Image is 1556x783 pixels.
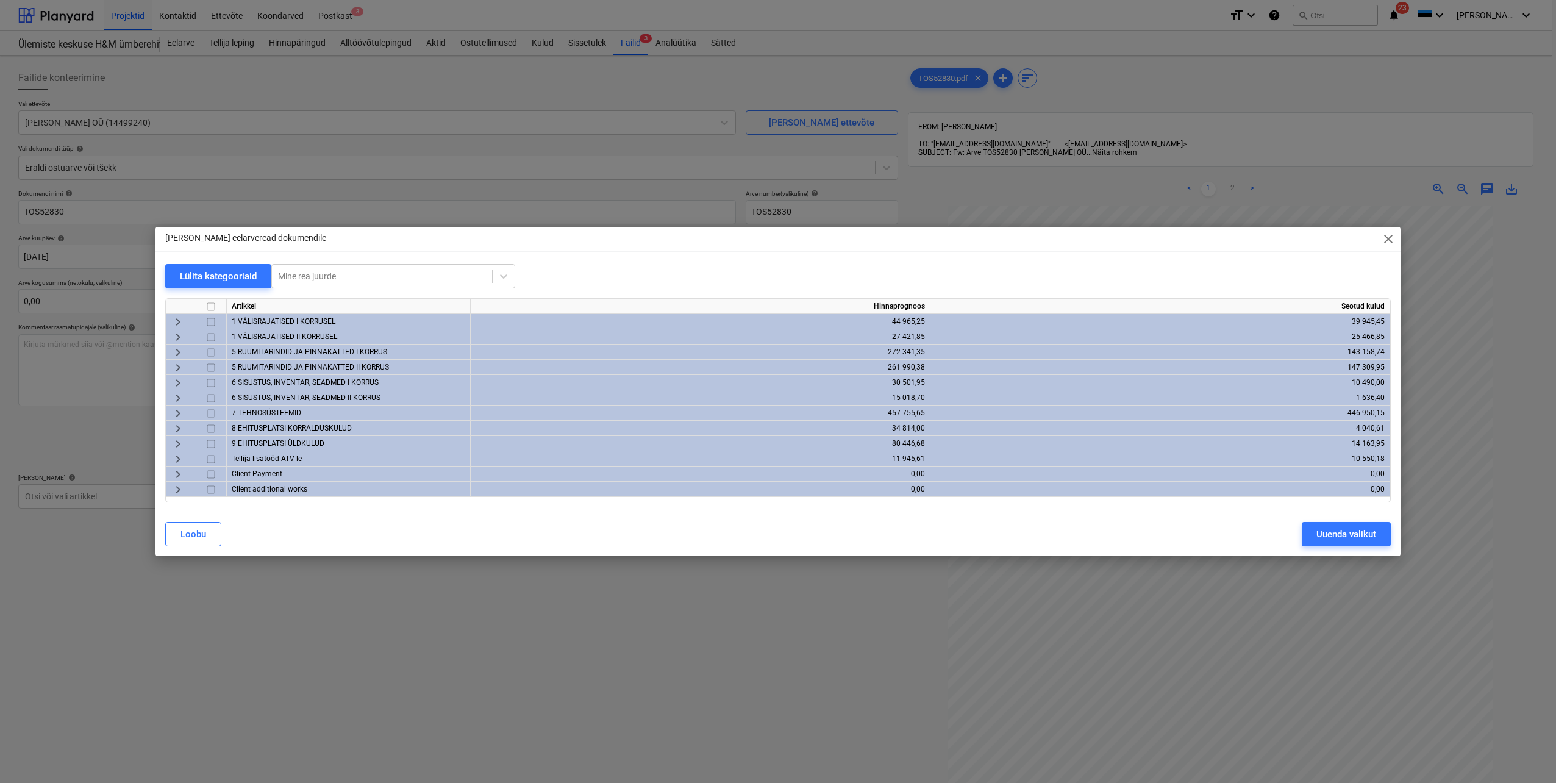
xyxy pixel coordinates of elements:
[935,421,1385,436] div: 4 040,61
[935,406,1385,421] div: 446 950,15
[171,360,185,375] span: keyboard_arrow_right
[165,232,326,245] p: [PERSON_NAME] eelarveread dokumendile
[232,378,379,387] span: 6 SISUSTUS, INVENTAR, SEADMED I KORRUS
[471,299,930,314] div: Hinnaprognoos
[476,314,925,329] div: 44 965,25
[232,439,324,448] span: 9 EHITUSPLATSI ÜLDKULUD
[476,421,925,436] div: 34 814,00
[227,299,471,314] div: Artikkel
[171,482,185,497] span: keyboard_arrow_right
[476,390,925,406] div: 15 018,70
[171,315,185,329] span: keyboard_arrow_right
[935,345,1385,360] div: 143 158,74
[165,264,271,288] button: Lülita kategooriaid
[935,314,1385,329] div: 39 945,45
[171,391,185,406] span: keyboard_arrow_right
[476,482,925,497] div: 0,00
[476,329,925,345] div: 27 421,85
[935,375,1385,390] div: 10 490,00
[476,467,925,482] div: 0,00
[180,268,257,284] div: Lülita kategooriaid
[935,482,1385,497] div: 0,00
[476,375,925,390] div: 30 501,95
[935,467,1385,482] div: 0,00
[935,451,1385,467] div: 10 550,18
[476,436,925,451] div: 80 446,68
[935,390,1385,406] div: 1 636,40
[165,522,221,546] button: Loobu
[171,437,185,451] span: keyboard_arrow_right
[171,406,185,421] span: keyboard_arrow_right
[1316,526,1376,542] div: Uuenda valikut
[232,470,282,478] span: Client Payment
[930,299,1390,314] div: Seotud kulud
[171,421,185,436] span: keyboard_arrow_right
[476,406,925,421] div: 457 755,65
[476,360,925,375] div: 261 990,38
[232,424,352,432] span: 8 EHITUSPLATSI KORRALDUSKULUD
[171,376,185,390] span: keyboard_arrow_right
[171,467,185,482] span: keyboard_arrow_right
[476,451,925,467] div: 11 945,61
[232,363,389,371] span: 5 RUUMITARINDID JA PINNAKATTED II KORRUS
[1381,232,1396,246] span: close
[232,348,387,356] span: 5 RUUMITARINDID JA PINNAKATTED I KORRUS
[935,360,1385,375] div: 147 309,95
[232,393,380,402] span: 6 SISUSTUS, INVENTAR, SEADMED II KORRUS
[1302,522,1391,546] button: Uuenda valikut
[232,332,337,341] span: 1 VÄLISRAJATISED II KORRUSEL
[232,317,335,326] span: 1 VÄLISRAJATISED I KORRUSEL
[935,329,1385,345] div: 25 466,85
[935,436,1385,451] div: 14 163,95
[232,454,302,463] span: Tellija lisatööd ATV-le
[476,345,925,360] div: 272 341,35
[180,526,206,542] div: Loobu
[171,330,185,345] span: keyboard_arrow_right
[171,452,185,467] span: keyboard_arrow_right
[232,485,307,493] span: Client additional works
[232,409,301,417] span: 7 TEHNOSÜSTEEMID
[171,345,185,360] span: keyboard_arrow_right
